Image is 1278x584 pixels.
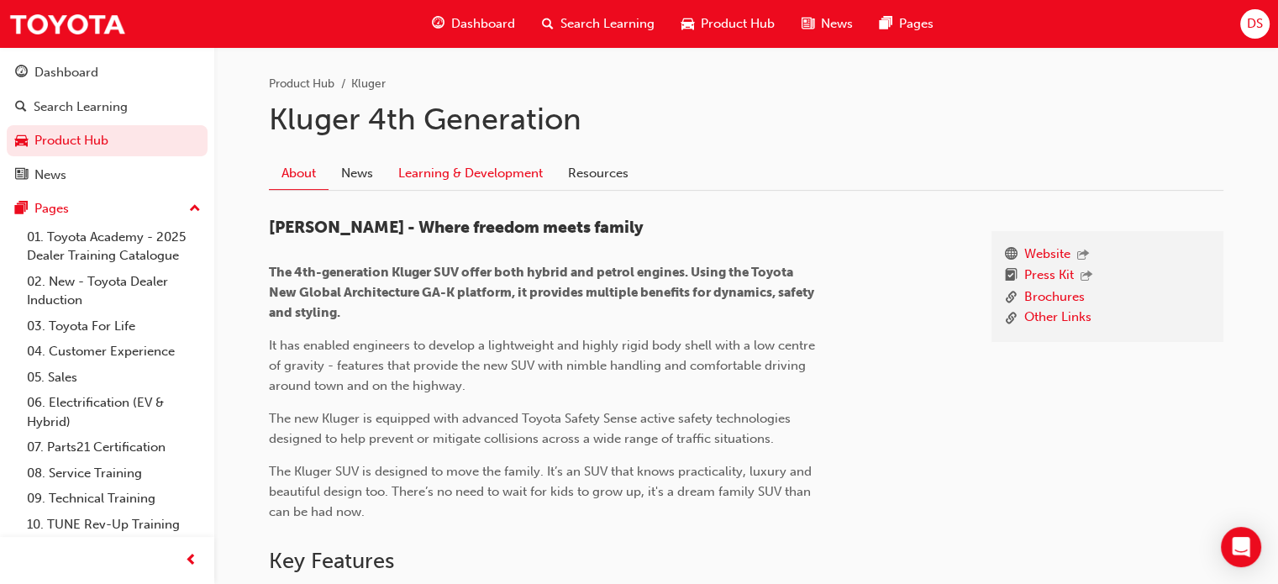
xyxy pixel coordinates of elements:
a: Search Learning [7,92,208,123]
span: The 4th-generation Kluger SUV offer both hybrid and petrol engines. Using the Toyota New Global A... [269,265,817,320]
span: Pages [899,14,934,34]
a: search-iconSearch Learning [529,7,668,41]
a: 06. Electrification (EV & Hybrid) [20,390,208,434]
a: guage-iconDashboard [418,7,529,41]
a: Product Hub [7,125,208,156]
a: Learning & Development [386,157,555,189]
a: 05. Sales [20,365,208,391]
a: Brochures [1024,287,1085,308]
a: 07. Parts21 Certification [20,434,208,460]
span: DS [1247,14,1263,34]
span: news-icon [802,13,814,34]
span: [PERSON_NAME] - Where freedom meets family [269,218,644,237]
span: outbound-icon [1081,270,1092,284]
span: Search Learning [560,14,655,34]
button: DS [1240,9,1270,39]
span: prev-icon [185,550,197,571]
button: DashboardSearch LearningProduct HubNews [7,54,208,193]
span: guage-icon [15,66,28,81]
span: News [821,14,853,34]
span: The new Kluger is equipped with advanced Toyota Safety Sense active safety technologies designed ... [269,411,794,446]
h1: Kluger 4th Generation [269,101,1223,138]
a: 09. Technical Training [20,486,208,512]
div: Dashboard [34,63,98,82]
a: News [329,157,386,189]
span: up-icon [189,198,201,220]
div: Search Learning [34,97,128,117]
span: pages-icon [15,202,28,217]
span: link-icon [1005,308,1018,329]
a: 03. Toyota For Life [20,313,208,339]
h2: Key Features [269,548,1223,575]
a: News [7,160,208,191]
span: car-icon [15,134,28,149]
span: The Kluger SUV is designed to move the family. It’s an SUV that knows practicality, luxury and be... [269,464,815,519]
a: 08. Service Training [20,460,208,487]
span: link-icon [1005,287,1018,308]
div: News [34,166,66,185]
a: car-iconProduct Hub [668,7,788,41]
button: Pages [7,193,208,224]
a: Dashboard [7,57,208,88]
div: Pages [34,199,69,218]
span: guage-icon [432,13,444,34]
span: Dashboard [451,14,515,34]
span: It has enabled engineers to develop a lightweight and highly rigid body shell with a low centre o... [269,338,818,393]
span: www-icon [1005,245,1018,266]
a: 04. Customer Experience [20,339,208,365]
a: Website [1024,245,1070,266]
span: booktick-icon [1005,266,1018,287]
a: Resources [555,157,641,189]
span: outbound-icon [1077,249,1089,263]
a: Other Links [1024,308,1091,329]
a: 02. New - Toyota Dealer Induction [20,269,208,313]
a: 10. TUNE Rev-Up Training [20,512,208,538]
span: Product Hub [701,14,775,34]
a: 01. Toyota Academy - 2025 Dealer Training Catalogue [20,224,208,269]
li: Kluger [351,75,386,94]
span: news-icon [15,168,28,183]
a: news-iconNews [788,7,866,41]
div: Open Intercom Messenger [1221,527,1261,567]
a: Press Kit [1024,266,1074,287]
span: search-icon [542,13,554,34]
a: pages-iconPages [866,7,947,41]
img: Trak [8,5,126,43]
span: pages-icon [880,13,892,34]
a: Product Hub [269,76,334,91]
a: About [269,157,329,190]
span: car-icon [681,13,694,34]
span: search-icon [15,100,27,115]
